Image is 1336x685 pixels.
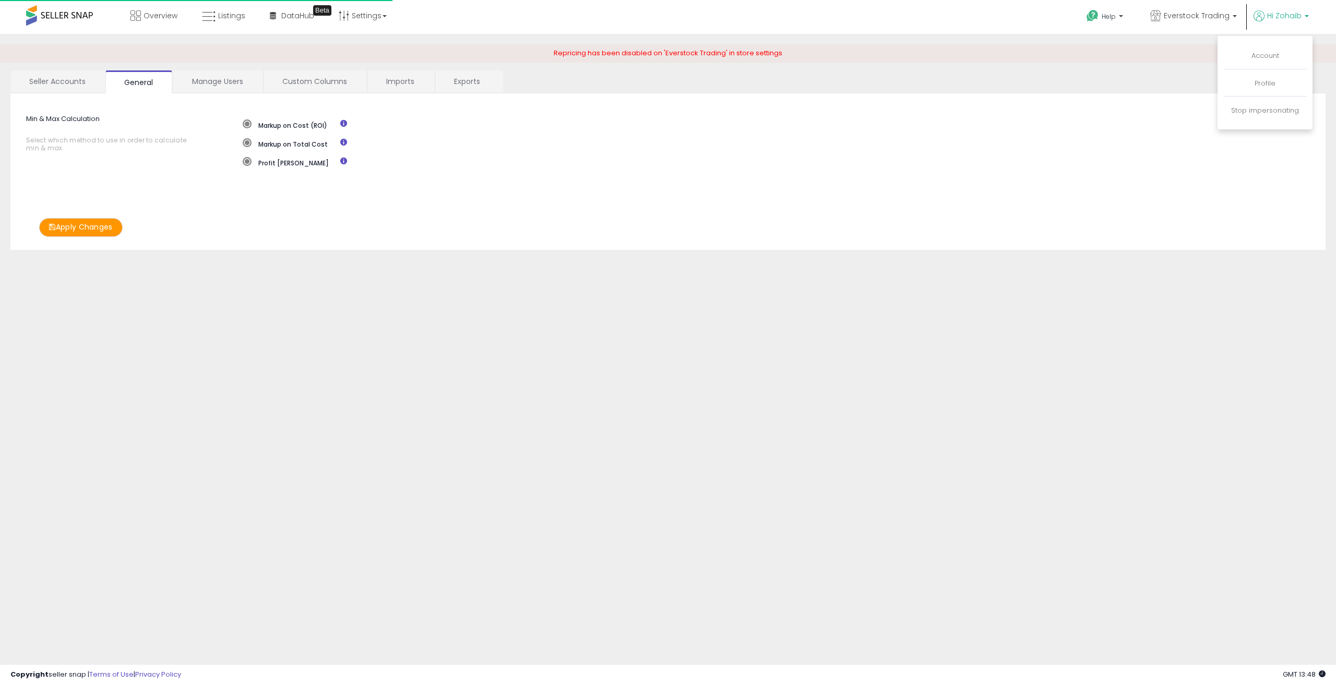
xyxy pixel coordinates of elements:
span: Hi Zohaib [1267,10,1302,21]
label: Markup on Total Cost [243,138,328,149]
a: Manage Users [173,70,262,92]
a: Hi Zohaib [1254,10,1309,34]
span: Everstock Trading [1164,10,1230,21]
span: Overview [144,10,177,21]
a: Seller Accounts [10,70,104,92]
a: Stop impersonating [1231,105,1299,115]
a: Exports [435,70,502,92]
a: General [105,70,172,93]
a: Account [1251,51,1279,61]
label: Markup on Cost (ROI) [243,119,327,130]
label: Min & Max Calculation [18,114,235,158]
button: Apply Changes [39,218,123,236]
a: Custom Columns [264,70,366,92]
label: Profit [PERSON_NAME] [243,157,329,167]
span: Repricing has been disabled on 'Everstock Trading' in store settings [554,48,782,58]
a: Imports [367,70,434,92]
span: Select which method to use in order to calculate min & max. [26,136,197,152]
a: Profile [1255,78,1275,88]
a: Help [1078,2,1134,34]
span: DataHub [281,10,314,21]
div: Tooltip anchor [313,5,331,16]
i: Get Help [1086,9,1099,22]
span: Listings [218,10,245,21]
span: Help [1102,12,1116,21]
